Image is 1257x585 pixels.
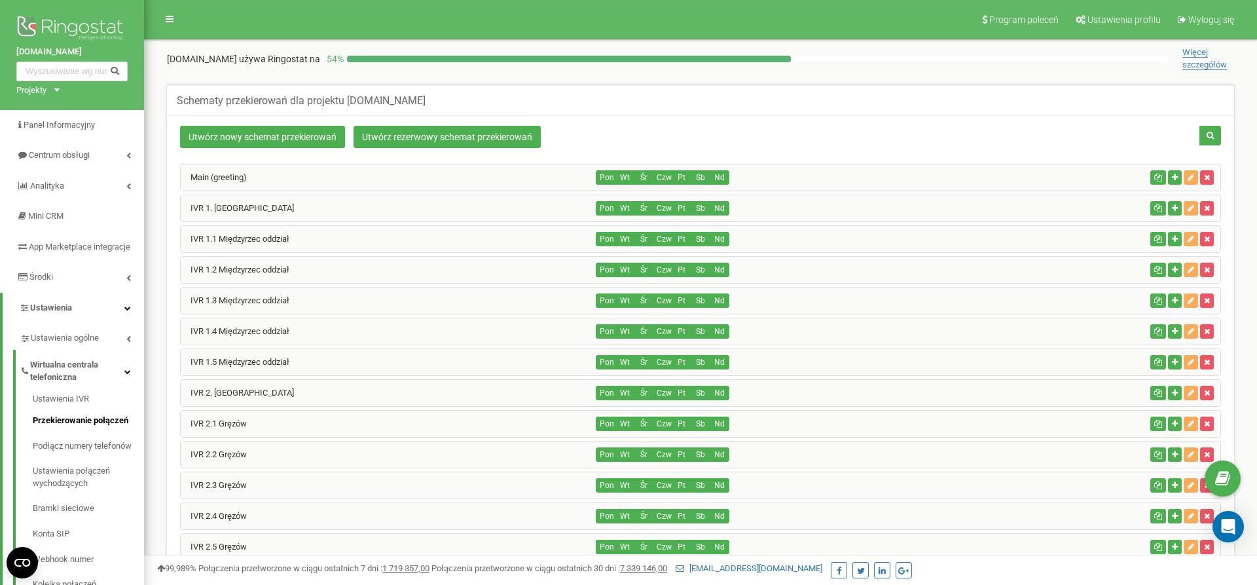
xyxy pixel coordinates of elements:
[653,417,672,431] button: Czw
[676,563,822,573] a: [EMAIL_ADDRESS][DOMAIN_NAME]
[1087,14,1161,25] span: Ustawienia profilu
[710,509,729,523] button: Nd
[615,263,634,277] button: Wt
[596,417,615,431] button: Pon
[691,293,710,308] button: Sb
[382,563,429,573] u: 1 719 357,00
[710,170,729,185] button: Nd
[181,419,247,428] a: IVR 2.1 Gręzów
[431,563,667,573] span: Połączenia przetworzone w ciągu ostatnich 30 dni :
[7,547,38,578] button: Open CMP widget
[672,478,691,493] button: Pt
[596,170,615,185] button: Pon
[710,355,729,369] button: Nd
[29,272,53,282] span: Środki
[691,232,710,246] button: Sb
[710,478,729,493] button: Nd
[181,357,289,367] a: IVR 1.5 Międzyrzec oddział
[239,54,320,64] span: używa Ringostat na
[181,449,247,459] a: IVR 2.2 Gręzów
[615,540,634,554] button: Wt
[710,447,729,462] button: Nd
[672,540,691,554] button: Pt
[596,293,615,308] button: Pon
[1199,126,1221,145] button: Szukaj schematu przekierowań
[1188,14,1234,25] span: Wyloguj się
[596,263,615,277] button: Pon
[177,95,426,107] h5: Schematy przekierowań dla projektu [DOMAIN_NAME]
[634,355,653,369] button: Śr
[354,126,541,148] a: Utwórz rezerwowy schemat przekierowań
[672,263,691,277] button: Pt
[167,52,320,66] p: [DOMAIN_NAME]
[653,232,672,246] button: Czw
[691,201,710,216] button: Sb
[672,201,691,216] button: Pt
[181,480,247,490] a: IVR 2.3 Gręzów
[181,295,289,305] a: IVR 1.3 Międzyrzec oddział
[634,170,653,185] button: Śr
[691,540,710,554] button: Sb
[1182,47,1227,70] span: Więcej szczegółów
[33,434,144,459] a: Podłącz numery telefonów
[691,417,710,431] button: Sb
[653,540,672,554] button: Czw
[710,201,729,216] button: Nd
[20,350,144,388] a: Wirtualna centrala telefoniczna
[596,201,615,216] button: Pon
[596,447,615,462] button: Pon
[181,511,247,521] a: IVR 2.4 Gręzów
[24,120,95,130] span: Panel Informacyjny
[181,265,289,274] a: IVR 1.2 Międzyrzec oddział
[634,417,653,431] button: Śr
[320,52,347,66] p: 54 %
[691,447,710,462] button: Sb
[596,509,615,523] button: Pon
[181,542,247,552] a: IVR 2.5 Gręzów
[198,563,429,573] span: Połączenia przetworzone w ciągu ostatnich 7 dni :
[33,521,144,547] a: Konta SIP
[596,540,615,554] button: Pon
[672,293,691,308] button: Pt
[672,355,691,369] button: Pt
[989,14,1059,25] span: Program poleceń
[615,417,634,431] button: Wt
[634,324,653,339] button: Śr
[596,324,615,339] button: Pon
[33,496,144,521] a: Bramki sieciowe
[653,386,672,400] button: Czw
[615,232,634,246] button: Wt
[672,509,691,523] button: Pt
[653,447,672,462] button: Czw
[16,13,128,46] img: Ringostat logo
[181,203,294,213] a: IVR 1. [GEOGRAPHIC_DATA]
[634,263,653,277] button: Śr
[16,62,128,81] input: Wyszukiwanie wg numeru
[615,293,634,308] button: Wt
[653,201,672,216] button: Czw
[634,540,653,554] button: Śr
[33,393,144,409] a: Ustawienia IVR
[634,232,653,246] button: Śr
[710,263,729,277] button: Nd
[691,263,710,277] button: Sb
[710,293,729,308] button: Nd
[29,242,130,252] span: App Marketplace integracje
[691,324,710,339] button: Sb
[653,263,672,277] button: Czw
[653,478,672,493] button: Czw
[710,540,729,554] button: Nd
[672,324,691,339] button: Pt
[596,478,615,493] button: Pon
[653,170,672,185] button: Czw
[615,170,634,185] button: Wt
[615,201,634,216] button: Wt
[181,388,294,398] a: IVR 2. [GEOGRAPHIC_DATA]
[1212,511,1244,542] div: Open Intercom Messenger
[710,417,729,431] button: Nd
[29,150,90,160] span: Centrum obsługi
[596,386,615,400] button: Pon
[33,459,144,496] a: Ustawienia połączeń wychodzących
[653,509,672,523] button: Czw
[615,478,634,493] button: Wt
